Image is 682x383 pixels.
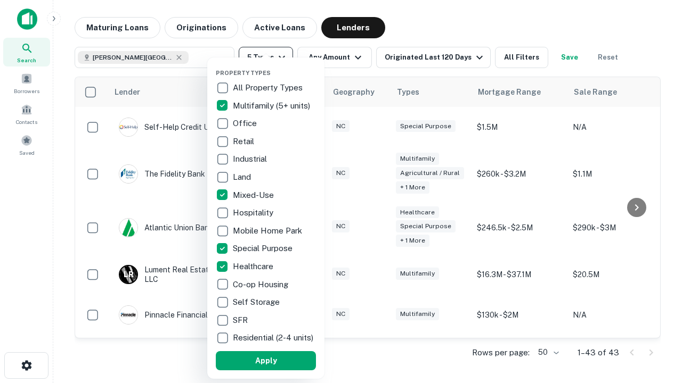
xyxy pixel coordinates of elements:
p: Multifamily (5+ units) [233,99,312,112]
p: SFR [233,314,250,327]
p: Special Purpose [233,242,295,255]
p: Healthcare [233,260,275,273]
iframe: Chat Widget [629,298,682,349]
span: Property Types [216,70,271,76]
p: Land [233,171,253,184]
p: All Property Types [233,81,305,94]
p: Co-op Housing [233,278,290,291]
p: Industrial [233,153,269,165]
button: Apply [216,351,316,370]
p: Hospitality [233,206,275,219]
p: Office [233,117,259,130]
p: Self Storage [233,296,282,309]
p: Mixed-Use [233,189,276,202]
p: Residential (2-4 units) [233,331,315,344]
p: Retail [233,135,256,148]
p: Mobile Home Park [233,224,304,237]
